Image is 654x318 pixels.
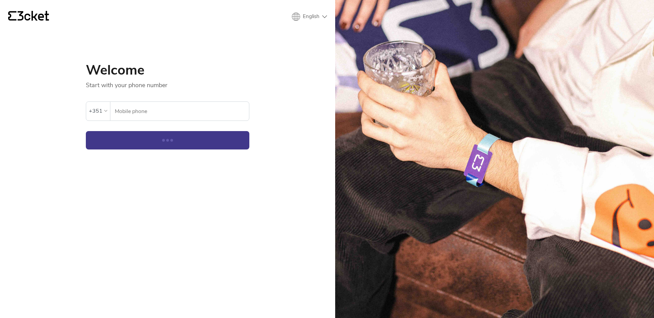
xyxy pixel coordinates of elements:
button: Continue [86,131,249,149]
input: Mobile phone [114,102,249,121]
h1: Welcome [86,63,249,77]
label: Mobile phone [110,102,249,121]
div: +351 [89,106,103,116]
a: {' '} [8,11,49,22]
g: {' '} [8,11,16,21]
p: Start with your phone number [86,77,249,89]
